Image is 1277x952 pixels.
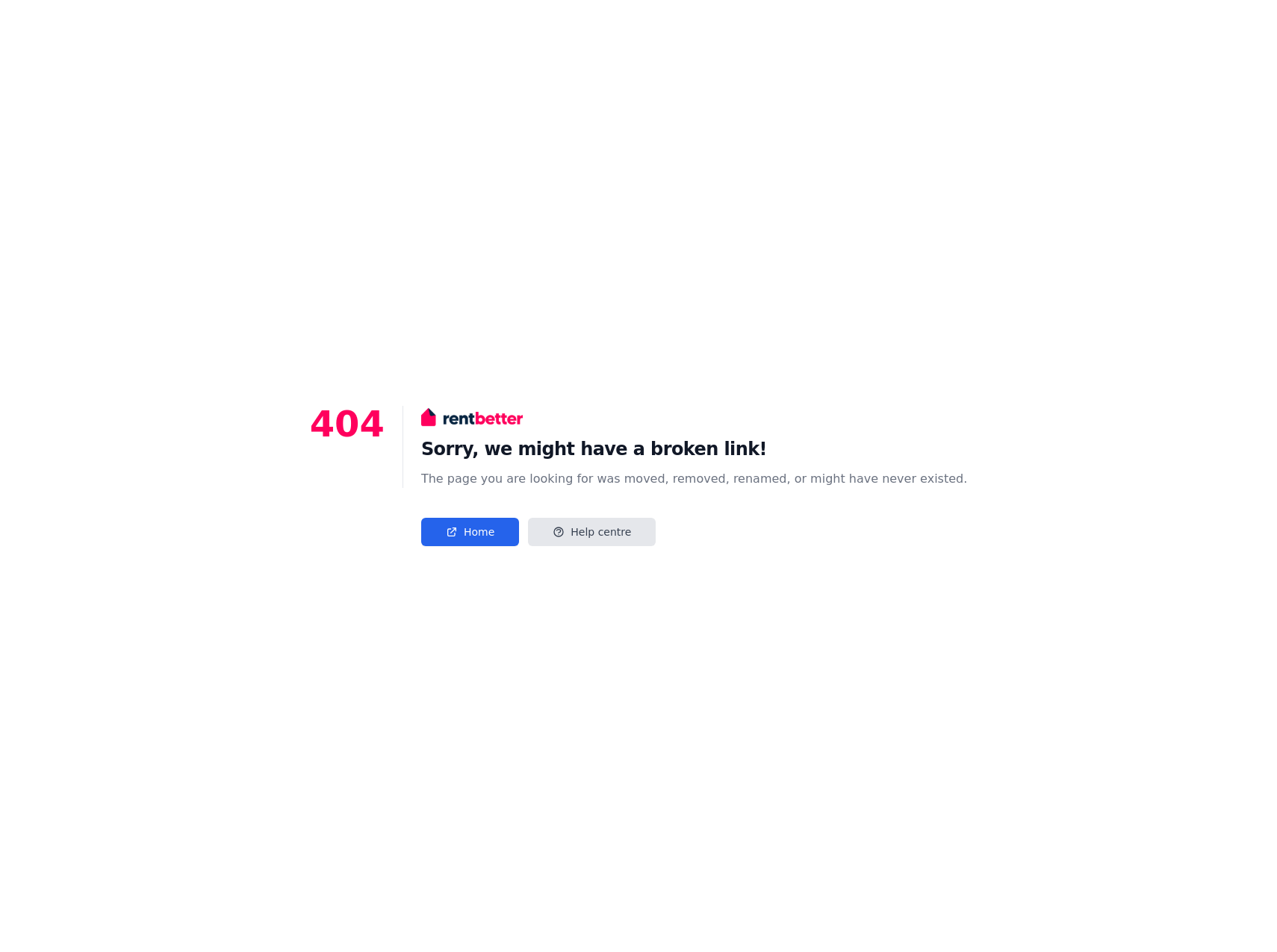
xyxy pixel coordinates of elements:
p: 404 [310,406,385,546]
div: The page you are looking for was moved, removed, renamed, or might have never existed. [421,470,967,488]
a: Help centre [528,518,656,546]
img: RentBetter logo [421,406,523,428]
h1: Sorry, we might have a broken link! [421,437,967,461]
a: Home [421,518,519,546]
